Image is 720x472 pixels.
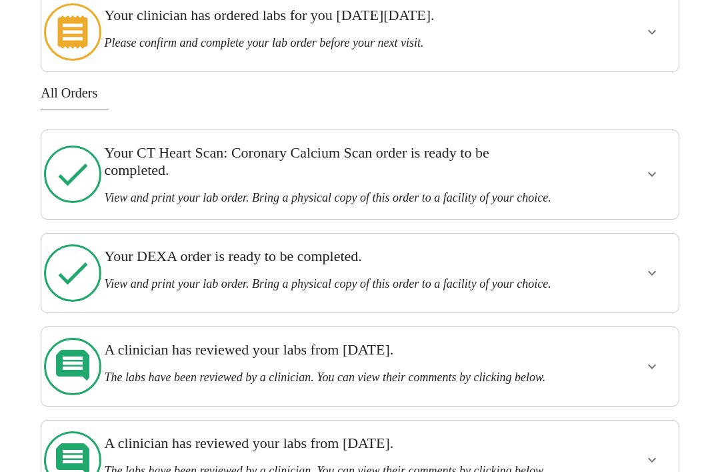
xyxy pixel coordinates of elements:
[104,248,553,265] h3: Your DEXA order is ready to be completed.
[104,36,553,50] h3: Please confirm and complete your lab order before your next visit.
[636,158,668,190] button: show more
[104,435,553,452] h3: A clinician has reviewed your labs from [DATE].
[636,350,668,383] button: show more
[636,16,668,48] button: show more
[104,371,553,385] h3: The labs have been reviewed by a clinician. You can view their comments by clicking below.
[104,277,553,291] h3: View and print your lab order. Bring a physical copy of this order to a facility of your choice.
[41,85,679,101] h3: All Orders
[636,257,668,289] button: show more
[104,7,553,24] h3: Your clinician has ordered labs for you [DATE][DATE].
[104,191,553,205] h3: View and print your lab order. Bring a physical copy of this order to a facility of your choice.
[104,144,553,179] h3: Your CT Heart Scan: Coronary Calcium Scan order is ready to be completed.
[104,341,553,359] h3: A clinician has reviewed your labs from [DATE].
